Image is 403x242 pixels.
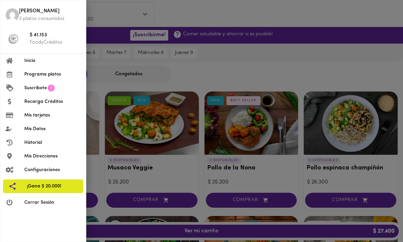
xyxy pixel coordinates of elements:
span: $ 41.153 [30,32,81,39]
p: FoodyCréditos [30,39,81,46]
span: Inicio [24,57,81,64]
span: Cerrar Sesión [24,199,81,206]
span: Mis Direcciones [24,153,81,160]
span: Suscríbete [24,85,47,92]
span: [PERSON_NAME] [19,8,81,15]
span: ¡Gana $ 20.000! [27,183,78,190]
span: Historial [24,139,81,146]
span: Programa platos [24,71,81,78]
img: Rocío [6,8,19,22]
img: foody-creditos-black.png [8,34,18,44]
span: Recarga Créditos [24,98,81,105]
span: Configuraciones [24,166,81,173]
p: 3 platos consumidos [19,15,81,22]
span: Mis tarjetas [24,112,81,119]
span: Mis Datos [24,125,81,132]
